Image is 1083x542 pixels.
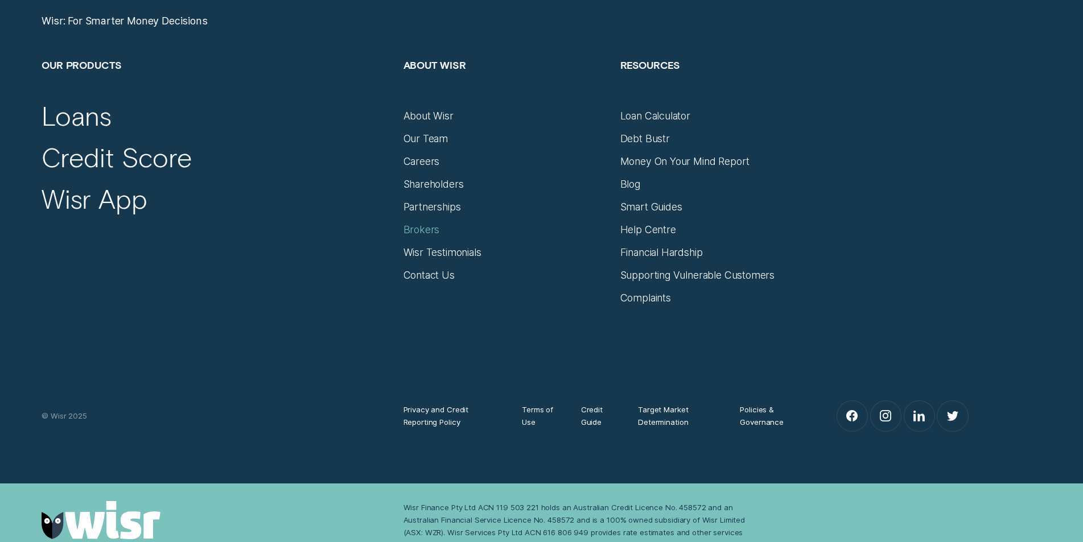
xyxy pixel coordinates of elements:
a: Target Market Determination [638,403,717,428]
a: Money On Your Mind Report [620,155,750,168]
a: Loans [42,100,111,133]
h2: Resources [620,59,825,110]
a: Terms of Use [522,403,558,428]
a: Contact Us [403,269,455,282]
a: Debt Bustr [620,133,670,145]
a: Credit Score [42,141,192,174]
h2: About Wisr [403,59,608,110]
a: Help Centre [620,224,676,236]
a: Complaints [620,292,671,304]
a: Wisr: For Smarter Money Decisions [42,15,207,27]
a: Policies & Governance [740,403,801,428]
a: Partnerships [403,201,461,213]
a: Shareholders [403,178,464,191]
a: Credit Guide [581,403,616,428]
a: Instagram [871,401,901,431]
a: Facebook [837,401,867,431]
a: Wisr App [42,183,147,216]
a: Wisr Testimonials [403,246,481,259]
a: About Wisr [403,110,454,122]
a: Careers [403,155,440,168]
a: Twitter [937,401,967,431]
a: Blog [620,178,640,191]
a: LinkedIn [904,401,934,431]
div: © Wisr 2025 [35,409,397,422]
a: Brokers [403,224,440,236]
img: Wisr [42,501,160,539]
a: Smart Guides [620,201,682,213]
a: Our Team [403,133,448,145]
h2: Our Products [42,59,390,110]
a: Supporting Vulnerable Customers [620,269,775,282]
a: Privacy and Credit Reporting Policy [403,403,500,428]
a: Loan Calculator [620,110,690,122]
a: Financial Hardship [620,246,703,259]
